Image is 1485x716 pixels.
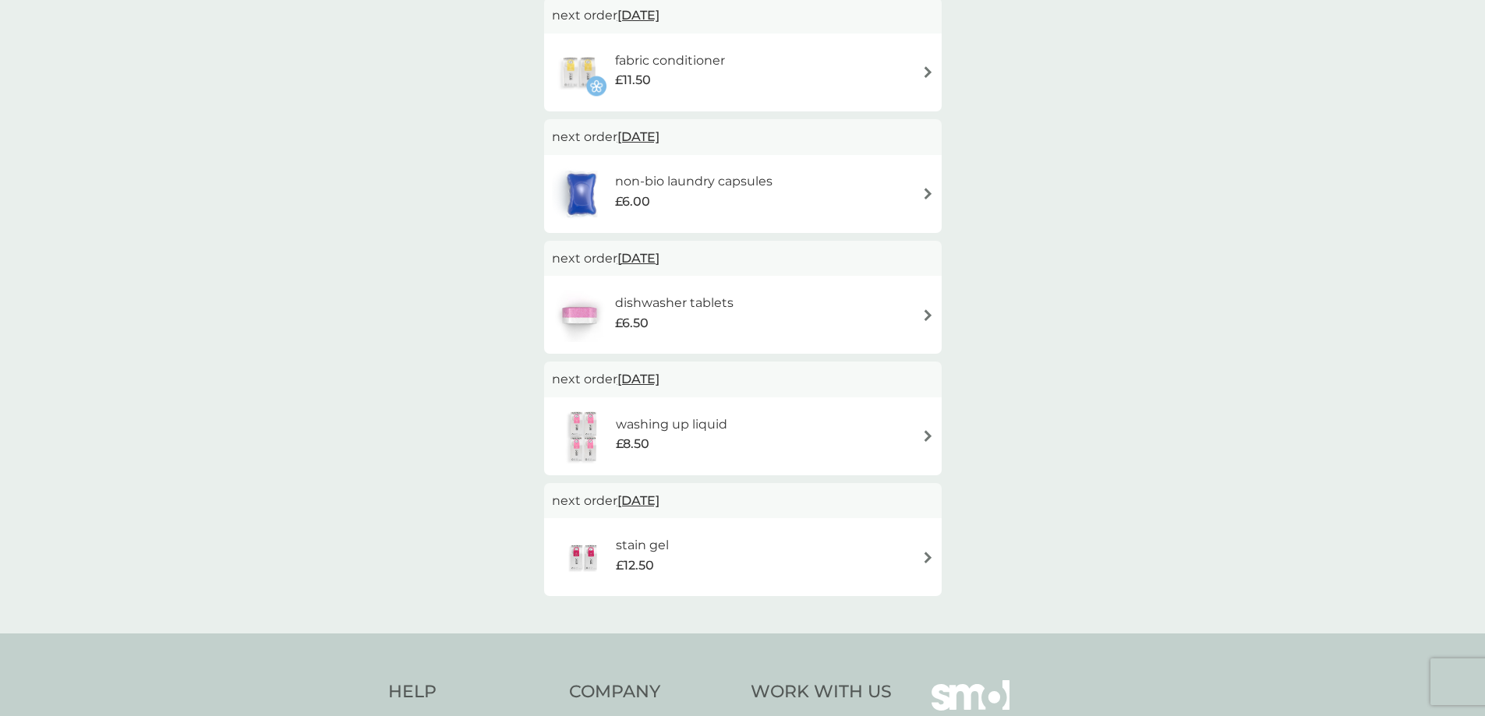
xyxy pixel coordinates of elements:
img: arrow right [922,552,934,563]
p: next order [552,369,934,390]
h4: Work With Us [751,680,892,704]
span: [DATE] [617,122,659,152]
h4: Company [569,680,735,704]
img: dishwasher tablets [552,287,606,342]
span: [DATE] [617,364,659,394]
h6: washing up liquid [616,414,727,435]
p: next order [552,249,934,269]
img: arrow right [922,309,934,321]
h4: Help [388,680,554,704]
img: fabric conditioner [552,45,606,100]
span: [DATE] [617,485,659,516]
img: stain gel [552,530,616,584]
img: arrow right [922,188,934,199]
img: arrow right [922,66,934,78]
img: non-bio laundry capsules [552,167,611,221]
span: £6.50 [615,313,649,333]
p: next order [552,127,934,147]
span: £6.00 [615,192,650,212]
p: next order [552,5,934,26]
img: washing up liquid [552,409,616,464]
span: £8.50 [616,434,649,454]
h6: dishwasher tablets [615,293,734,313]
h6: stain gel [616,535,669,556]
span: £12.50 [616,556,654,576]
img: arrow right [922,430,934,442]
h6: fabric conditioner [615,51,725,71]
span: £11.50 [615,70,651,90]
span: [DATE] [617,243,659,273]
p: next order [552,491,934,511]
h6: non-bio laundry capsules [615,171,773,192]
